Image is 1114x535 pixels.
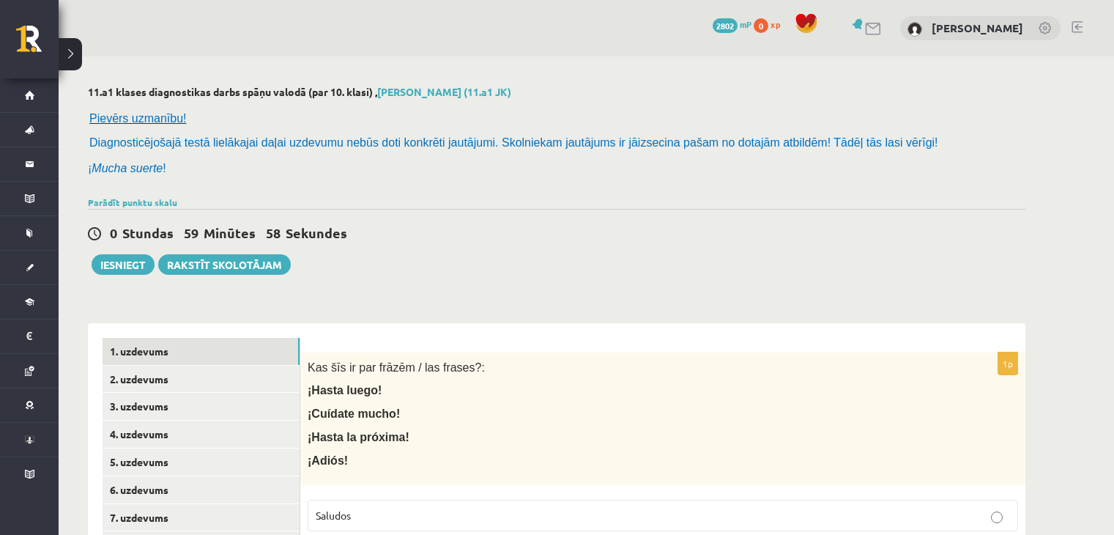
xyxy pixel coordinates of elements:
[204,224,256,241] span: Minūtes
[740,18,751,30] span: mP
[308,407,400,420] span: ¡Cuídate mucho!
[754,18,768,33] span: 0
[713,18,738,33] span: 2802
[103,393,300,420] a: 3. uzdevums
[266,224,281,241] span: 58
[308,431,409,443] span: ¡Hasta la próxima!
[308,454,348,467] span: ¡Adiós!
[88,196,177,208] a: Parādīt punktu skalu
[308,384,382,396] span: ¡Hasta luego!
[907,22,922,37] img: Sabīne Kate Bramane
[92,254,155,275] button: Iesniegt
[88,86,1025,98] h2: 11.a1 klases diagnostikas darbs spāņu valodā (par 10. klasi) ,
[158,254,291,275] a: Rakstīt skolotājam
[16,26,59,62] a: Rīgas 1. Tālmācības vidusskola
[308,361,485,374] span: Kas šīs ir par frāzēm / las frases?:
[88,162,166,174] span: ¡ !
[991,512,1003,523] input: Saludos
[754,18,787,30] a: 0 xp
[770,18,780,30] span: xp
[103,504,300,531] a: 7. uzdevums
[89,112,187,125] span: Pievērs uzmanību!
[103,338,300,365] a: 1. uzdevums
[103,421,300,448] a: 4. uzdevums
[92,162,163,174] i: Mucha suerte
[122,224,174,241] span: Stundas
[103,476,300,503] a: 6. uzdevums
[103,449,300,476] a: 5. uzdevums
[377,85,511,98] a: [PERSON_NAME] (11.a1 JK)
[89,136,938,149] span: Diagnosticējošajā testā lielākajai daļai uzdevumu nebūs doti konkrēti jautājumi. Skolniekam jautā...
[184,224,198,241] span: 59
[713,18,751,30] a: 2802 mP
[286,224,347,241] span: Sekundes
[316,509,351,522] span: Saludos
[110,224,117,241] span: 0
[932,21,1023,35] a: [PERSON_NAME]
[998,352,1018,375] p: 1p
[103,366,300,393] a: 2. uzdevums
